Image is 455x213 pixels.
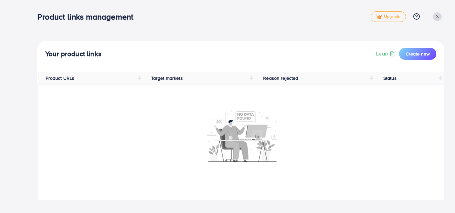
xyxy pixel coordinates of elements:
h4: Your product links [45,50,102,58]
span: Reason rejected [263,75,298,81]
span: Target markets [151,75,183,81]
span: Create new [406,51,430,57]
span: Status [383,75,397,81]
a: Learn [376,50,396,57]
img: tick [376,15,382,19]
span: Upgrade [376,14,400,19]
span: Product URLs [46,75,75,81]
img: No account [205,110,277,162]
button: Create new [399,48,436,60]
a: tickUpgrade [371,11,406,22]
h3: Product links management [37,12,139,22]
